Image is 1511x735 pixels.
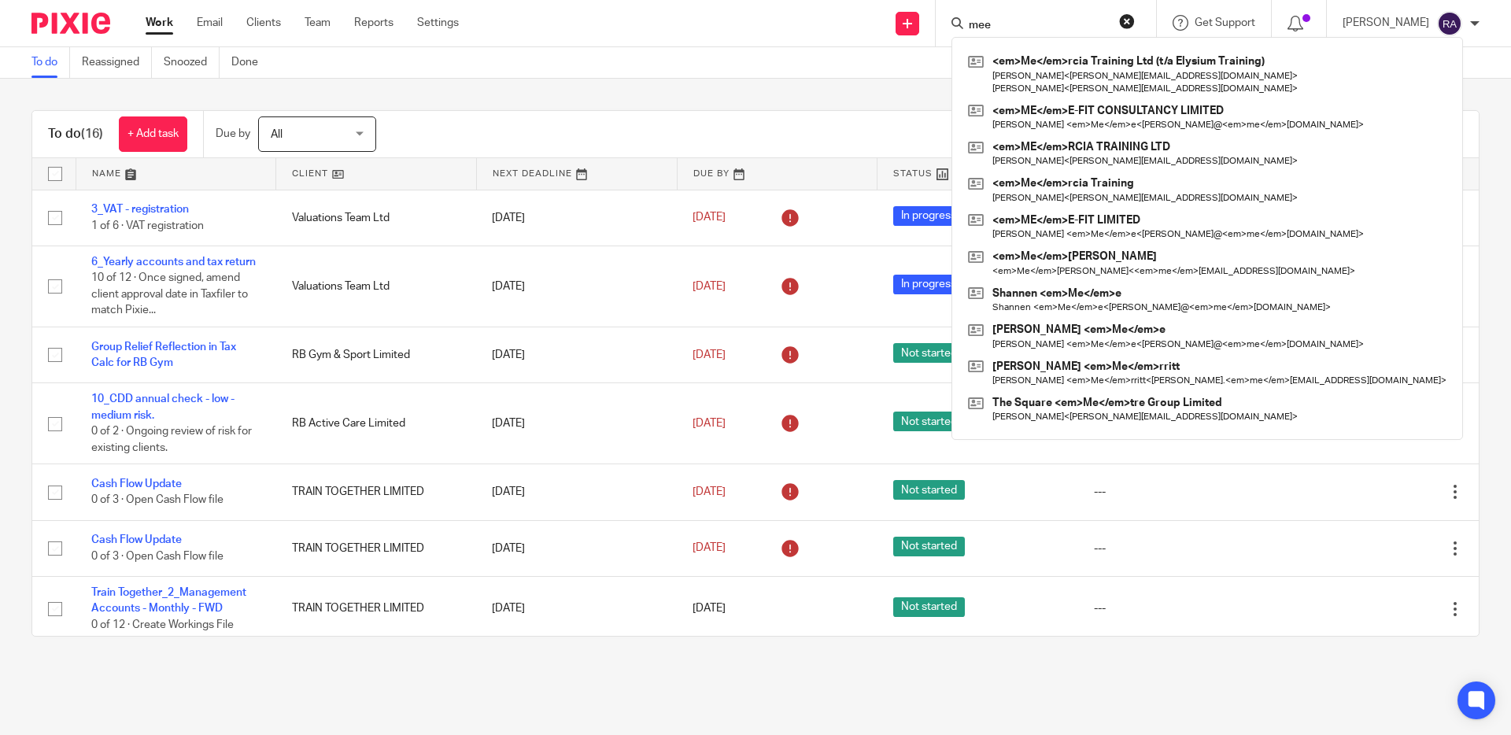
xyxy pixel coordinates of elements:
[476,520,677,576] td: [DATE]
[893,537,965,556] span: Not started
[31,13,110,34] img: Pixie
[476,383,677,464] td: [DATE]
[693,418,726,429] span: [DATE]
[893,206,964,226] span: In progress
[276,577,477,641] td: TRAIN TOGETHER LIMITED
[305,15,331,31] a: Team
[164,47,220,78] a: Snoozed
[91,220,204,231] span: 1 of 6 · VAT registration
[693,212,726,223] span: [DATE]
[893,480,965,500] span: Not started
[693,349,726,360] span: [DATE]
[246,15,281,31] a: Clients
[91,551,224,562] span: 0 of 3 · Open Cash Flow file
[1195,17,1255,28] span: Get Support
[417,15,459,31] a: Settings
[82,47,152,78] a: Reassigned
[271,129,283,140] span: All
[91,273,248,316] span: 10 of 12 · Once signed, amend client approval date in Taxfiler to match Pixie...
[693,543,726,554] span: [DATE]
[1119,13,1135,29] button: Clear
[91,426,252,453] span: 0 of 2 · Ongoing review of risk for existing clients.
[216,126,250,142] p: Due by
[1094,484,1263,500] div: ---
[1437,11,1462,36] img: svg%3E
[91,534,182,545] a: Cash Flow Update
[91,393,235,420] a: 10_CDD annual check - low - medium risk.
[693,486,726,497] span: [DATE]
[893,343,965,363] span: Not started
[48,126,103,142] h1: To do
[31,47,70,78] a: To do
[893,597,965,617] span: Not started
[693,604,726,615] span: [DATE]
[276,190,477,246] td: Valuations Team Ltd
[91,587,246,614] a: Train Together_2_Management Accounts - Monthly - FWD
[91,342,236,368] a: Group Relief Reflection in Tax Calc for RB Gym
[91,204,189,215] a: 3_VAT - registration
[276,327,477,382] td: RB Gym & Sport Limited
[119,116,187,152] a: + Add task
[893,412,965,431] span: Not started
[231,47,270,78] a: Done
[1094,541,1263,556] div: ---
[91,257,256,268] a: 6_Yearly accounts and tax return
[146,15,173,31] a: Work
[91,495,224,506] span: 0 of 3 · Open Cash Flow file
[893,275,964,294] span: In progress
[276,520,477,576] td: TRAIN TOGETHER LIMITED
[197,15,223,31] a: Email
[81,127,103,140] span: (16)
[476,190,677,246] td: [DATE]
[91,619,234,630] span: 0 of 12 · Create Workings File
[476,464,677,520] td: [DATE]
[276,383,477,464] td: RB Active Care Limited
[967,19,1109,33] input: Search
[276,464,477,520] td: TRAIN TOGETHER LIMITED
[91,478,182,489] a: Cash Flow Update
[476,246,677,327] td: [DATE]
[276,246,477,327] td: Valuations Team Ltd
[1343,15,1429,31] p: [PERSON_NAME]
[476,327,677,382] td: [DATE]
[1094,600,1263,616] div: ---
[693,281,726,292] span: [DATE]
[476,577,677,641] td: [DATE]
[354,15,393,31] a: Reports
